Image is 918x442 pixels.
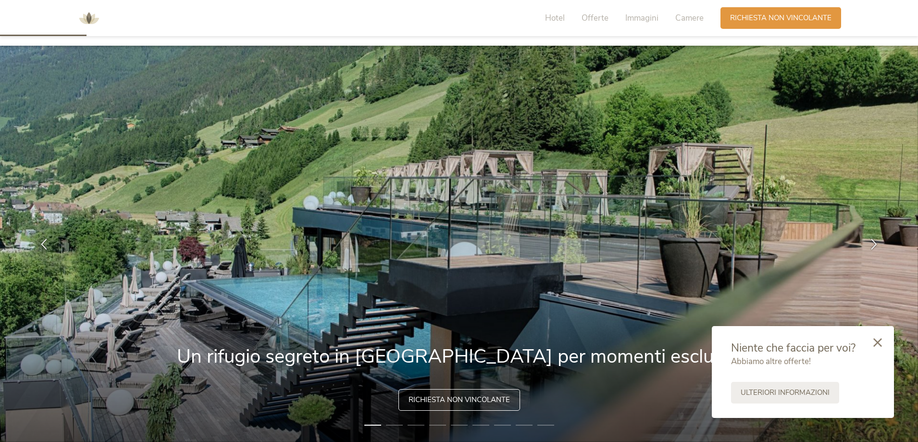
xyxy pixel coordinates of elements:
span: Richiesta non vincolante [409,395,510,405]
span: Ulteriori informazioni [741,388,830,398]
a: AMONTI & LUNARIS Wellnessresort [74,14,103,21]
img: AMONTI & LUNARIS Wellnessresort [74,4,103,33]
span: Abbiamo altre offerte! [731,356,811,367]
span: Camere [675,13,704,24]
span: Hotel [545,13,565,24]
span: Offerte [582,13,608,24]
span: Niente che faccia per voi? [731,341,856,355]
span: Immagini [625,13,658,24]
span: Richiesta non vincolante [730,13,831,23]
a: Ulteriori informazioni [731,382,839,404]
